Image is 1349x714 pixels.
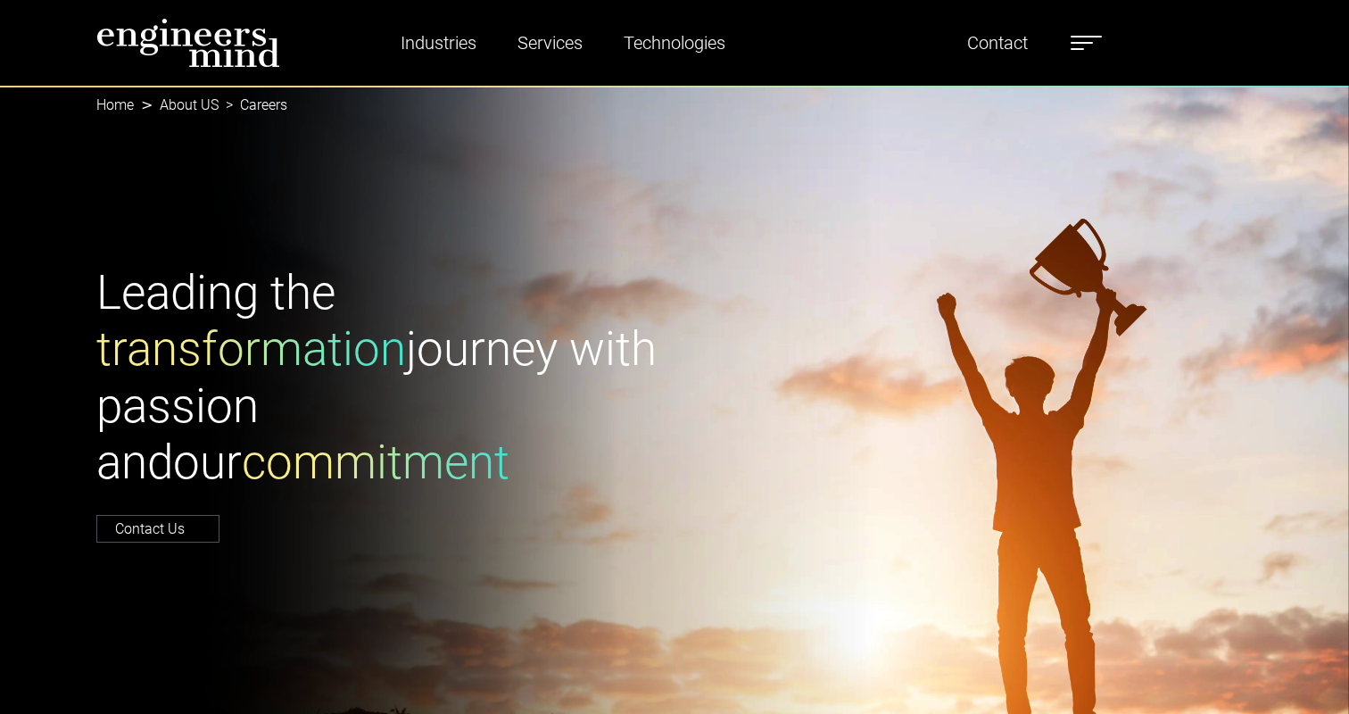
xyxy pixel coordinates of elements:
[219,95,287,116] li: Careers
[96,265,664,492] h1: Leading the journey with passion and our
[96,86,1253,125] nav: breadcrumb
[96,321,406,377] span: transformation
[96,96,134,113] a: Home
[96,515,219,543] a: Contact Us
[96,18,280,68] img: logo
[960,22,1035,63] a: Contact
[393,22,484,63] a: Industries
[160,96,219,113] a: About US
[510,22,590,63] a: Services
[617,22,732,63] a: Technologies
[242,435,509,490] span: commitment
